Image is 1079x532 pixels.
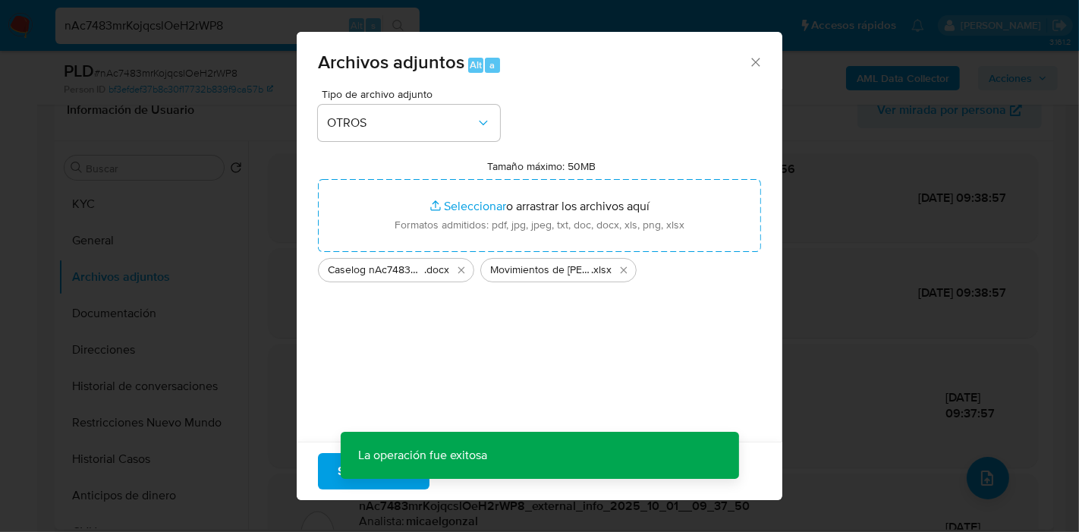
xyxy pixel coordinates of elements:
span: Subir archivo [338,455,410,488]
span: OTROS [327,115,476,131]
span: Archivos adjuntos [318,49,464,75]
span: Alt [470,58,482,72]
button: OTROS [318,105,500,141]
button: Cerrar [748,55,762,68]
span: Movimientos de [PERSON_NAME] [490,263,591,278]
span: a [489,58,495,72]
button: Subir archivo [318,453,429,490]
span: .xlsx [591,263,612,278]
button: Eliminar Caselog nAc7483mrKojqcslOeH2rWP8_2025_09_17_20_59_56.docx [452,261,470,279]
p: La operación fue exitosa [341,432,506,479]
span: Caselog nAc7483mrKojqcslOeH2rWP8_2025_09_17_20_59_56 [328,263,424,278]
span: Cancelar [455,455,505,488]
ul: Archivos seleccionados [318,252,761,282]
span: .docx [424,263,449,278]
span: Tipo de archivo adjunto [322,89,504,99]
label: Tamaño máximo: 50MB [488,159,596,173]
button: Eliminar Movimientos de Brenda Alejandra Gonzalez.xlsx [615,261,633,279]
